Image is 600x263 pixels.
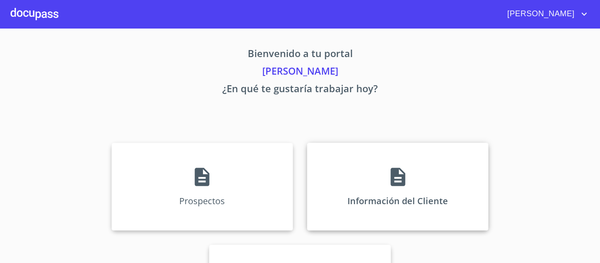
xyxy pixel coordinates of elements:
[29,81,571,99] p: ¿En qué te gustaría trabajar hoy?
[347,195,448,207] p: Información del Cliente
[29,64,571,81] p: [PERSON_NAME]
[179,195,225,207] p: Prospectos
[501,7,589,21] button: account of current user
[29,46,571,64] p: Bienvenido a tu portal
[501,7,579,21] span: [PERSON_NAME]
